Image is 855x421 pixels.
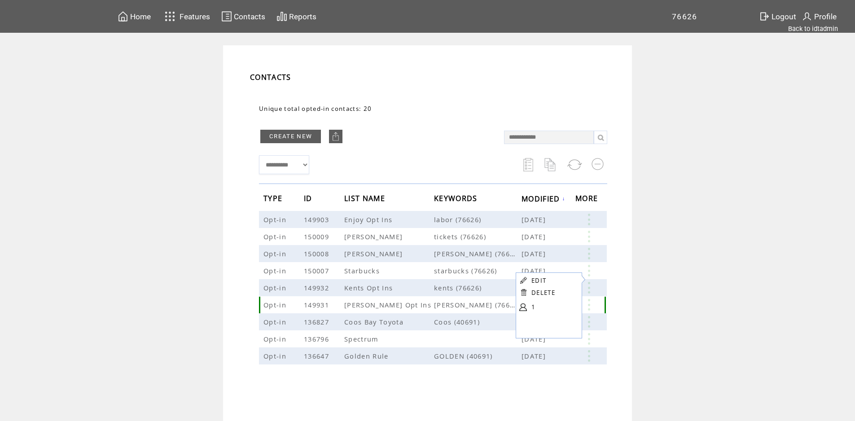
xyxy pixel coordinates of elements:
span: Opt-in [263,300,289,309]
img: home.svg [118,11,128,22]
span: LIST NAME [344,191,387,208]
span: Opt-in [263,215,289,224]
span: Spectrum [344,334,381,343]
span: labor (76626) [434,215,522,224]
span: Golden Rule [344,351,391,360]
span: MODIFIED [522,192,562,208]
img: contacts.svg [221,11,232,22]
span: [PERSON_NAME] Opt Ins [344,300,434,309]
span: Profile [814,12,837,21]
span: Logout [772,12,796,21]
span: GOLDEN (40691) [434,351,522,360]
a: MODIFIED↓ [522,196,566,201]
span: starbucks (76626) [434,266,522,275]
span: 149932 [304,283,331,292]
span: Opt-in [263,317,289,326]
a: CREATE NEW [260,130,321,143]
a: Profile [800,9,838,23]
span: Kents Opt Ins [344,283,395,292]
span: 136796 [304,334,331,343]
span: TYPE [263,191,285,208]
span: 136647 [304,351,331,360]
span: Opt-in [263,351,289,360]
span: Opt-in [263,334,289,343]
span: 149903 [304,215,331,224]
a: Logout [758,9,800,23]
a: Features [161,8,211,25]
span: garth (76626) [434,249,522,258]
span: [DATE] [522,232,548,241]
span: [PERSON_NAME] [344,249,405,258]
a: Home [116,9,152,23]
span: Reports [289,12,316,21]
span: Opt-in [263,283,289,292]
a: Back to idtadmin [788,25,838,33]
span: Coos Bay Toyota [344,317,406,326]
a: Reports [275,9,318,23]
a: 1 [531,300,576,314]
span: KEYWORDS [434,191,480,208]
span: 136827 [304,317,331,326]
span: 150008 [304,249,331,258]
img: profile.svg [802,11,812,22]
img: exit.svg [759,11,770,22]
span: Coos (40691) [434,317,522,326]
span: [DATE] [522,266,548,275]
span: 149931 [304,300,331,309]
span: Opt-in [263,249,289,258]
span: Opt-in [263,266,289,275]
a: TYPE [263,196,285,201]
span: kents (76626) [434,283,522,292]
span: Home [130,12,151,21]
a: LIST NAME [344,196,387,201]
span: 150007 [304,266,331,275]
span: 150009 [304,232,331,241]
img: chart.svg [276,11,287,22]
a: KEYWORDS [434,196,480,201]
span: [DATE] [522,249,548,258]
span: MORE [575,191,600,208]
span: nichols (76626) [434,300,522,309]
span: [DATE] [522,351,548,360]
span: Opt-in [263,232,289,241]
img: upload.png [331,132,340,141]
span: ID [304,191,315,208]
span: Unique total opted-in contacts: 20 [259,105,372,113]
span: [PERSON_NAME] [344,232,405,241]
span: CONTACTS [250,72,291,82]
span: [DATE] [522,215,548,224]
span: Contacts [234,12,265,21]
a: Contacts [220,9,267,23]
span: 76626 [672,12,697,21]
span: Enjoy Opt Ins [344,215,395,224]
span: Features [180,12,210,21]
a: DELETE [531,289,555,297]
a: EDIT [531,276,546,285]
a: ID [304,196,315,201]
span: tickets (76626) [434,232,522,241]
img: features.svg [162,9,178,24]
span: Starbucks [344,266,382,275]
